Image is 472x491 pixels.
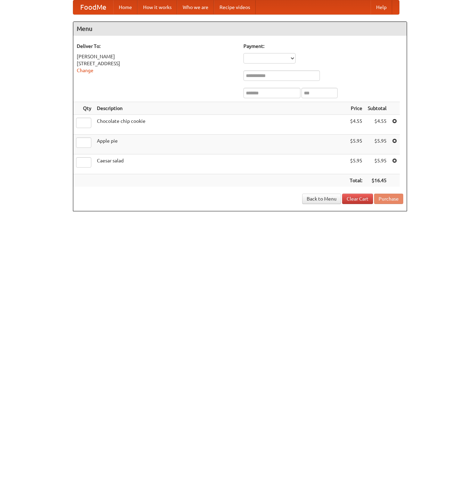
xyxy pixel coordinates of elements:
[347,102,365,115] th: Price
[371,0,392,14] a: Help
[177,0,214,14] a: Who we are
[347,135,365,154] td: $5.95
[77,68,93,73] a: Change
[365,154,389,174] td: $5.95
[374,194,403,204] button: Purchase
[342,194,373,204] a: Clear Cart
[365,102,389,115] th: Subtotal
[94,135,347,154] td: Apple pie
[347,174,365,187] th: Total:
[73,0,113,14] a: FoodMe
[214,0,256,14] a: Recipe videos
[243,43,403,50] h5: Payment:
[73,102,94,115] th: Qty
[77,43,237,50] h5: Deliver To:
[77,60,237,67] div: [STREET_ADDRESS]
[347,115,365,135] td: $4.55
[365,174,389,187] th: $16.45
[347,154,365,174] td: $5.95
[113,0,138,14] a: Home
[94,102,347,115] th: Description
[94,154,347,174] td: Caesar salad
[365,115,389,135] td: $4.55
[365,135,389,154] td: $5.95
[302,194,341,204] a: Back to Menu
[77,53,237,60] div: [PERSON_NAME]
[94,115,347,135] td: Chocolate chip cookie
[73,22,407,36] h4: Menu
[138,0,177,14] a: How it works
